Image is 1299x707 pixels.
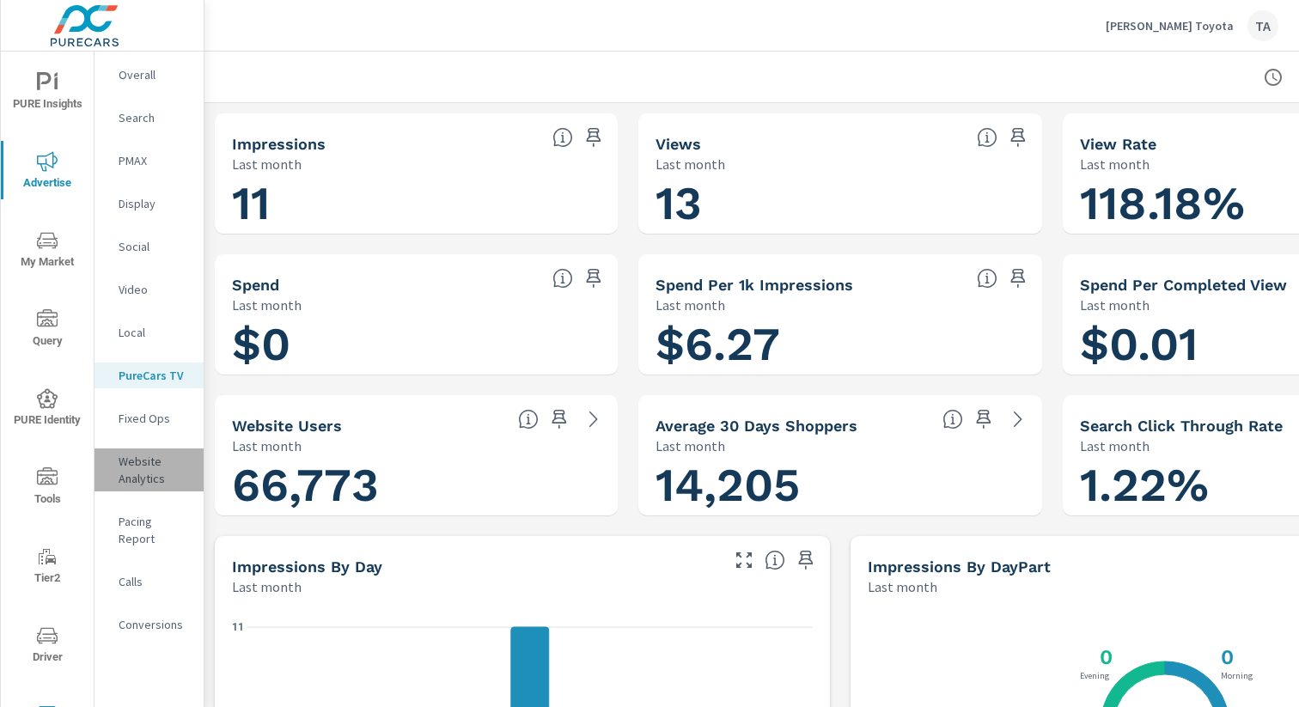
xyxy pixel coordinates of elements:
h5: Website Users [232,417,342,435]
span: Save this to your personalized report [1004,265,1032,292]
h5: Spend Per Completed View [1080,276,1287,294]
p: Conversions [119,616,190,633]
a: See more details in report [1004,405,1032,433]
p: Last month [656,436,725,456]
span: Number of times your connected TV ad was viewed completely by a user. [Source: This data is provi... [977,127,997,148]
p: Calls [119,573,190,590]
div: Fixed Ops [95,405,204,431]
p: Last month [1080,154,1150,174]
p: Local [119,324,190,341]
h1: $6.27 [656,315,1024,374]
p: Pacing Report [119,513,190,547]
p: Last month [656,154,725,174]
h1: $0 [232,315,601,374]
span: PURE Identity [6,388,88,430]
text: 11 [232,621,244,633]
p: PMAX [119,152,190,169]
p: Search [119,109,190,126]
span: Save this to your personalized report [792,546,820,574]
h5: Spend [232,276,279,294]
p: Fixed Ops [119,410,190,427]
p: Social [119,238,190,255]
span: PURE Insights [6,72,88,114]
span: My Market [6,230,88,272]
span: Save this to your personalized report [1004,124,1032,151]
p: Last month [232,436,302,456]
p: Last month [232,295,302,315]
span: Tools [6,467,88,509]
p: Last month [232,154,302,174]
div: PureCars TV [95,363,204,388]
h5: Spend Per 1k Impressions [656,276,853,294]
p: Website Analytics [119,453,190,487]
div: Calls [95,569,204,594]
a: See more details in report [580,405,607,433]
h5: View Rate [1080,135,1156,153]
h1: 11 [232,174,601,233]
div: Display [95,191,204,216]
p: Last month [1080,295,1150,315]
div: TA [1247,10,1278,41]
p: Last month [656,295,725,315]
h3: 0 [1217,645,1234,669]
div: Overall [95,62,204,88]
p: [PERSON_NAME] Toyota [1106,18,1234,34]
h5: Impressions [232,135,326,153]
p: Evening [1076,672,1113,680]
h5: Search Click Through Rate [1080,417,1283,435]
span: The number of impressions, broken down by the day of the week they occurred. [765,550,785,570]
span: Save this to your personalized report [546,405,573,433]
span: Save this to your personalized report [580,124,607,151]
p: Morning [1217,672,1256,680]
span: Number of times your connected TV ad was presented to a user. [Source: This data is provided by t... [552,127,573,148]
h1: 66,773 [232,456,601,515]
span: Query [6,309,88,351]
div: Social [95,234,204,259]
span: Save this to your personalized report [580,265,607,292]
h5: Impressions by DayPart [868,558,1051,576]
p: Overall [119,66,190,83]
span: Advertise [6,151,88,193]
h1: 14,205 [656,456,1024,515]
span: Cost of your connected TV ad campaigns. [Source: This data is provided by the video advertising p... [552,268,573,289]
div: Conversions [95,612,204,637]
span: Driver [6,625,88,667]
h1: 13 [656,174,1024,233]
span: Unique website visitors over the selected time period. [Source: Website Analytics] [518,409,539,430]
div: Search [95,105,204,131]
h5: Impressions by Day [232,558,382,576]
h3: 0 [1096,645,1113,669]
span: Total spend per 1,000 impressions. [Source: This data is provided by the video advertising platform] [977,268,997,289]
span: A rolling 30 day total of daily Shoppers on the dealership website, averaged over the selected da... [942,409,963,430]
p: Last month [868,576,937,597]
p: Video [119,281,190,298]
div: PMAX [95,148,204,174]
h5: Views [656,135,701,153]
div: Pacing Report [95,509,204,552]
p: PureCars TV [119,367,190,384]
p: Last month [1080,436,1150,456]
p: Last month [232,576,302,597]
div: Local [95,320,204,345]
button: Make Fullscreen [730,546,758,574]
p: Display [119,195,190,212]
span: Tier2 [6,546,88,588]
div: Website Analytics [95,448,204,491]
span: Save this to your personalized report [970,405,997,433]
h5: Average 30 Days Shoppers [656,417,857,435]
div: Video [95,277,204,302]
